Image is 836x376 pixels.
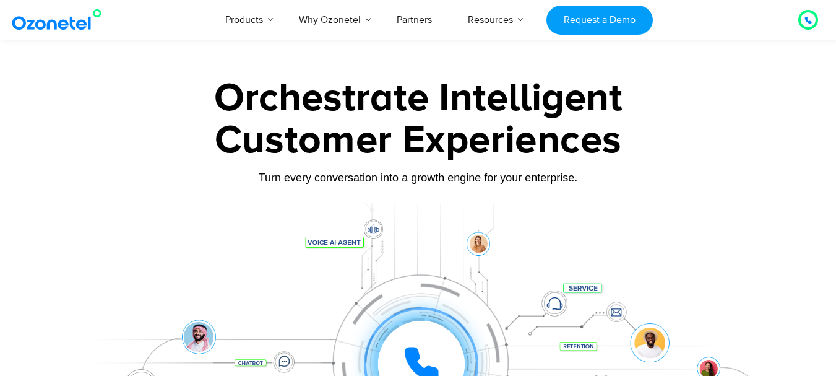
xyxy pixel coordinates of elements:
[32,111,805,170] div: Customer Experiences
[546,6,652,35] a: Request a Demo
[32,171,805,185] div: Turn every conversation into a growth engine for your enterprise.
[32,79,805,118] div: Orchestrate Intelligent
